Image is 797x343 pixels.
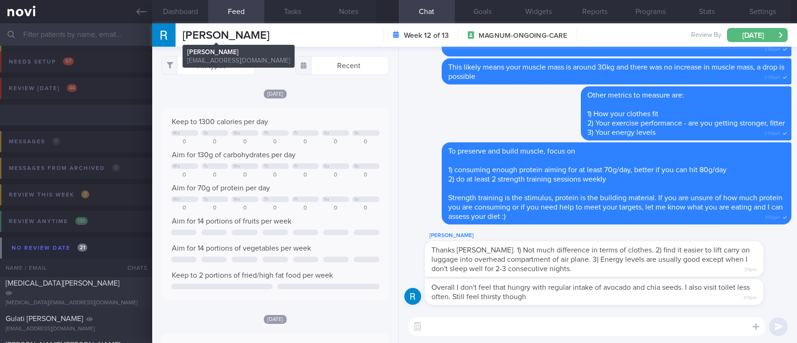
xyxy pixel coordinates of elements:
span: Aim for 14 portions of fruits per week [172,217,291,225]
span: 2) Your exercise performance - are you getting stronger, fitter [587,119,785,127]
div: [PERSON_NAME] [425,230,791,241]
div: Th [264,197,269,202]
span: [DATE] [264,315,287,324]
div: 0 [261,172,289,179]
span: 0 [52,137,60,145]
span: 0 [112,164,120,172]
span: Strength training is the stimulus, protein is the building material. If you are unsure of how muc... [448,194,783,220]
span: 2:58pm [764,44,780,53]
div: 0 [322,139,349,146]
div: 0 [231,172,259,179]
span: 21 [78,244,87,252]
div: 0 [352,172,380,179]
div: Sa [324,131,329,136]
span: Aim for 14 portions of vegetables per week [172,245,311,252]
span: 2:59pm [764,128,780,137]
button: All types [162,56,255,75]
div: Mo [173,197,180,202]
div: Mo [173,131,180,136]
span: 1) How your clothes fit [587,110,658,118]
span: [DATE] [264,90,287,98]
div: Sa [324,197,329,202]
div: Fr [294,197,298,202]
span: Overall I don't feel that hungry with regular intake of avocado and chia seeds. I also visit toil... [431,284,750,301]
div: 0 [322,172,349,179]
div: 0 [201,172,229,179]
div: Tu [204,164,208,169]
div: Fr [294,131,298,136]
span: To preserve and build muscle, focus on [448,147,575,155]
div: We [233,164,240,169]
button: [DATE] [727,28,788,42]
div: 0 [201,139,229,146]
span: [PERSON_NAME] [183,30,269,41]
span: Other metrics to measure are: [587,91,684,99]
div: Tu [204,197,208,202]
div: 0 [261,205,289,212]
div: Messages [7,135,63,148]
div: Mo [173,164,180,169]
div: 0 [201,205,229,212]
span: Review By [691,31,721,40]
div: 0 [171,139,198,146]
div: Th [264,164,269,169]
div: Th [264,131,269,136]
div: Su [354,131,360,136]
span: 2 [81,190,89,198]
div: 0 [292,172,319,179]
div: Review anytime [7,215,90,228]
div: 0 [352,139,380,146]
div: Needs setup [7,56,76,68]
span: 3:09pm [765,212,780,221]
span: 3) Your energy levels [587,129,656,136]
span: Thanks [PERSON_NAME]. 1) Not much difference in terms of clothes. 2) find it easier to lift carry... [431,246,750,273]
div: Su [354,164,360,169]
div: 0 [352,205,380,212]
span: Keep to 1300 calories per day [172,118,268,126]
div: Su [354,197,360,202]
div: Review this week [7,189,92,201]
span: [MEDICAL_DATA][PERSON_NAME] [6,280,120,287]
strong: Week 12 of 13 [404,31,449,40]
div: 0 [261,139,289,146]
div: 0 [322,205,349,212]
div: We [233,131,240,136]
span: 1) consuming enough protein aiming for at least 70g/day, better if you can hit 80g/day [448,166,726,174]
div: 0 [292,205,319,212]
span: Aim for 130g of carbohydrates per day [172,151,296,159]
div: 0 [292,139,319,146]
span: MAGNUM-ONGOING-CARE [479,31,567,41]
div: 0 [171,172,198,179]
div: [MEDICAL_DATA][EMAIL_ADDRESS][DOMAIN_NAME] [6,300,147,307]
div: Chats [115,259,152,277]
div: Tu [204,131,208,136]
span: 3:11pm [744,264,757,273]
span: This likely means your muscle mass is around 30kg and there was no increase in muscle mass, a dro... [448,63,784,80]
div: 0 [231,205,259,212]
div: Messages from Archived [7,162,122,175]
span: 130 [75,217,88,225]
div: Fr [294,164,298,169]
div: [EMAIL_ADDRESS][DOMAIN_NAME] [6,326,147,333]
span: 2) do at least 2 strength training sessions weekly [448,175,606,183]
div: We [233,197,240,202]
div: 0 [231,139,259,146]
span: 3:13pm [743,292,757,301]
span: Keep to 2 portions of fried/high fat food per week [172,272,333,279]
div: Sa [324,164,329,169]
span: Aim for 70g of protein per day [172,184,270,192]
div: No review date [9,242,90,254]
span: 44 [67,84,77,92]
div: 0 [171,205,198,212]
div: Review [DATE] [7,82,79,95]
span: 97 [63,57,74,65]
span: Gulati [PERSON_NAME] [6,315,83,322]
span: 2:58pm [764,72,780,81]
